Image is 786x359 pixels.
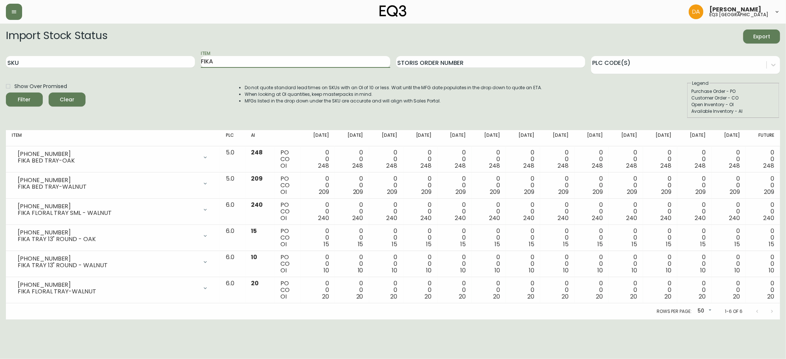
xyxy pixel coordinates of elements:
[615,280,637,300] div: 0 0
[307,280,329,300] div: 0 0
[649,228,671,248] div: 0 0
[18,177,198,184] div: [PHONE_NUMBER]
[609,130,643,146] th: [DATE]
[18,151,198,157] div: [PHONE_NUMBER]
[375,254,398,274] div: 0 0
[493,292,500,301] span: 20
[409,202,432,222] div: 0 0
[627,188,637,196] span: 209
[689,4,703,19] img: dd1a7e8db21a0ac8adbf82b84ca05374
[421,214,432,222] span: 240
[695,214,706,222] span: 240
[649,202,671,222] div: 0 0
[409,280,432,300] div: 0 0
[341,175,363,195] div: 0 0
[245,84,542,91] li: Do not quote standard lead times on SKUs with an OI of 10 or less. Wait until the MFG date popula...
[18,210,198,216] div: FIKA FLORAL TRAY SML - WALNUT
[529,266,534,275] span: 10
[387,188,398,196] span: 209
[18,288,198,295] div: FIKA FLORAL TRAY-WALNUT
[472,130,506,146] th: [DATE]
[580,280,603,300] div: 0 0
[459,292,466,301] span: 20
[478,254,500,274] div: 0 0
[280,228,295,248] div: PO CO
[443,149,466,169] div: 0 0
[643,130,677,146] th: [DATE]
[318,214,329,222] span: 240
[752,280,774,300] div: 0 0
[18,229,198,236] div: [PHONE_NUMBER]
[353,188,363,196] span: 209
[512,280,534,300] div: 0 0
[409,149,432,169] div: 0 0
[335,130,369,146] th: [DATE]
[752,175,774,195] div: 0 0
[630,292,637,301] span: 20
[562,292,569,301] span: 20
[426,266,432,275] span: 10
[712,130,746,146] th: [DATE]
[506,130,540,146] th: [DATE]
[220,172,245,199] td: 5.0
[460,240,466,248] span: 15
[352,161,363,170] span: 248
[324,266,329,275] span: 10
[512,254,534,274] div: 0 0
[563,240,569,248] span: 15
[580,175,603,195] div: 0 0
[489,161,500,170] span: 248
[49,93,85,107] button: Clear
[6,29,107,43] h2: Import Stock Status
[307,228,329,248] div: 0 0
[657,308,692,315] p: Rows per page:
[661,188,671,196] span: 209
[490,188,500,196] span: 209
[632,240,637,248] span: 15
[12,175,214,192] div: [PHONE_NUMBER]FIKA BED TRAY-WALNUT
[574,130,609,146] th: [DATE]
[391,292,398,301] span: 20
[649,175,671,195] div: 0 0
[422,188,432,196] span: 209
[18,262,198,269] div: FIKA TRAY 13" ROUND - WALNUT
[375,280,398,300] div: 0 0
[12,280,214,296] div: [PHONE_NUMBER]FIKA FLORAL TRAY-WALNUT
[752,149,774,169] div: 0 0
[717,202,740,222] div: 0 0
[251,148,263,157] span: 248
[523,161,534,170] span: 248
[632,266,637,275] span: 10
[495,266,500,275] span: 10
[280,240,287,248] span: OI
[369,130,404,146] th: [DATE]
[245,91,542,98] li: When looking at OI quantities, keep masterpacks in mind.
[523,214,534,222] span: 240
[763,161,774,170] span: 248
[352,214,363,222] span: 240
[251,174,263,183] span: 209
[18,255,198,262] div: [PHONE_NUMBER]
[597,266,603,275] span: 10
[280,266,287,275] span: OI
[592,161,603,170] span: 248
[409,228,432,248] div: 0 0
[717,228,740,248] div: 0 0
[700,266,706,275] span: 10
[341,202,363,222] div: 0 0
[763,214,774,222] span: 240
[580,228,603,248] div: 0 0
[529,240,534,248] span: 15
[341,254,363,274] div: 0 0
[425,292,432,301] span: 20
[752,228,774,248] div: 0 0
[546,280,569,300] div: 0 0
[749,32,774,41] span: Export
[220,146,245,172] td: 5.0
[546,202,569,222] div: 0 0
[356,292,363,301] span: 20
[251,253,258,261] span: 10
[220,277,245,303] td: 6.0
[615,254,637,274] div: 0 0
[375,228,398,248] div: 0 0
